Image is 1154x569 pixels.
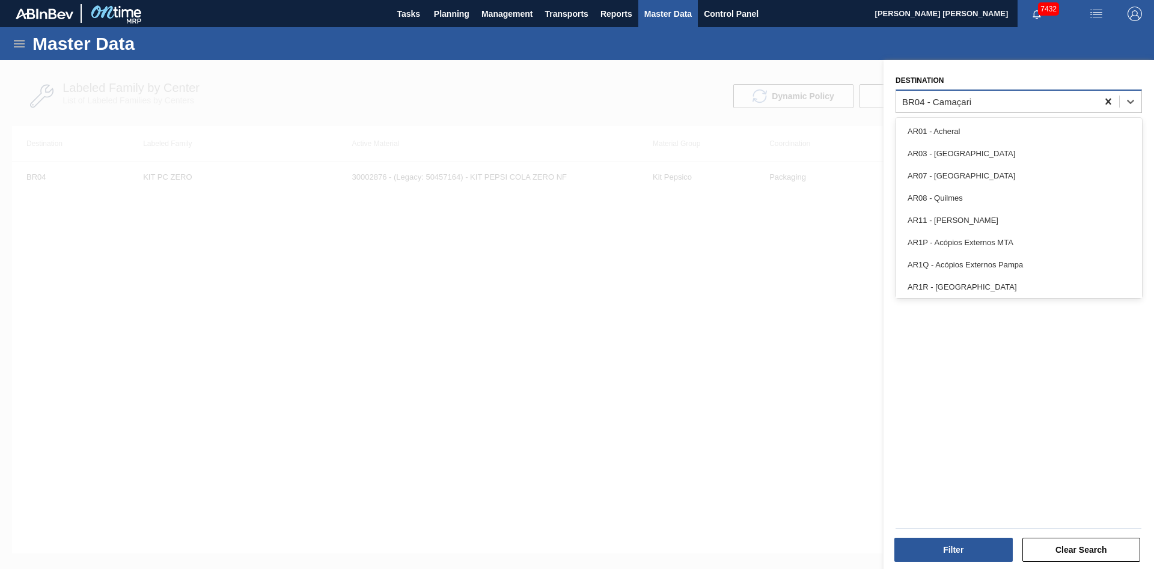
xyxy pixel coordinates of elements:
[600,7,632,21] span: Reports
[32,37,246,50] h1: Master Data
[896,254,1142,276] div: AR1Q - Acópios Externos Pampa
[896,231,1142,254] div: AR1P - Acópios Externos MTA
[894,538,1013,562] button: Filter
[481,7,533,21] span: Management
[896,165,1142,187] div: AR07 - [GEOGRAPHIC_DATA]
[896,276,1142,298] div: AR1R - [GEOGRAPHIC_DATA]
[704,7,759,21] span: Control Panel
[896,142,1142,165] div: AR03 - [GEOGRAPHIC_DATA]
[434,7,469,21] span: Planning
[16,8,73,19] img: TNhmsLtSVTkK8tSr43FrP2fwEKptu5GPRR3wAAAABJRU5ErkJggg==
[1038,2,1059,16] span: 7432
[902,96,971,106] div: BR04 - Camaçari
[896,209,1142,231] div: AR11 - [PERSON_NAME]
[1128,7,1142,21] img: Logout
[896,120,1142,142] div: AR01 - Acheral
[644,7,692,21] span: Master Data
[896,187,1142,209] div: AR08 - Quilmes
[1089,7,1104,21] img: userActions
[896,76,944,85] label: Destination
[1022,538,1141,562] button: Clear Search
[545,7,588,21] span: Transports
[1018,5,1056,22] button: Notifications
[395,7,422,21] span: Tasks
